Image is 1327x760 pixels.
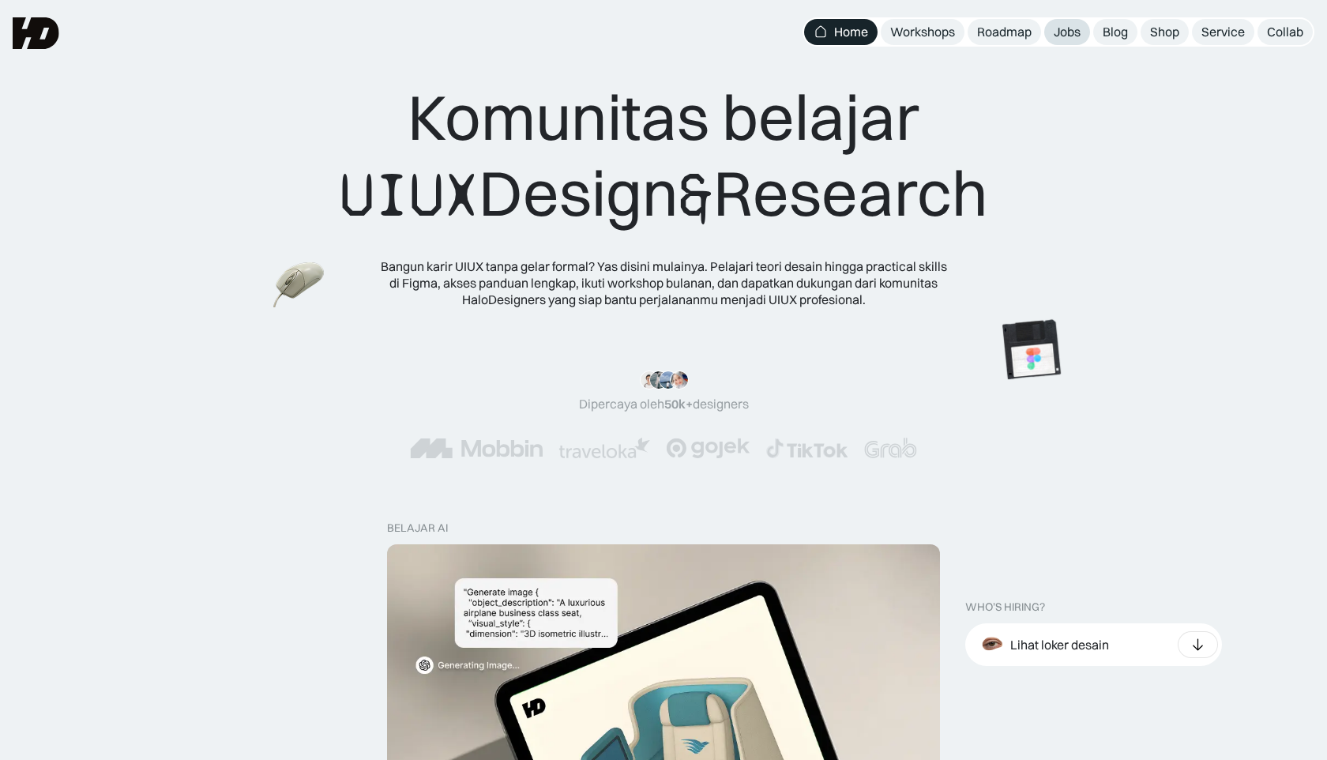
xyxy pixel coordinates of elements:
[1201,24,1245,40] div: Service
[1054,24,1081,40] div: Jobs
[1010,637,1109,653] div: Lihat loker desain
[1103,24,1128,40] div: Blog
[890,24,955,40] div: Workshops
[1192,19,1254,45] a: Service
[881,19,964,45] a: Workshops
[1044,19,1090,45] a: Jobs
[679,157,713,233] span: &
[968,19,1041,45] a: Roadmap
[1257,19,1313,45] a: Collab
[579,396,749,412] div: Dipercaya oleh designers
[1150,24,1179,40] div: Shop
[965,600,1045,614] div: WHO’S HIRING?
[1267,24,1303,40] div: Collab
[340,157,479,233] span: UIUX
[1093,19,1137,45] a: Blog
[1141,19,1189,45] a: Shop
[379,258,948,307] div: Bangun karir UIUX tanpa gelar formal? Yas disini mulainya. Pelajari teori desain hingga practical...
[387,521,448,535] div: belajar ai
[664,396,693,412] span: 50k+
[977,24,1032,40] div: Roadmap
[804,19,878,45] a: Home
[340,79,988,233] div: Komunitas belajar Design Research
[834,24,868,40] div: Home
